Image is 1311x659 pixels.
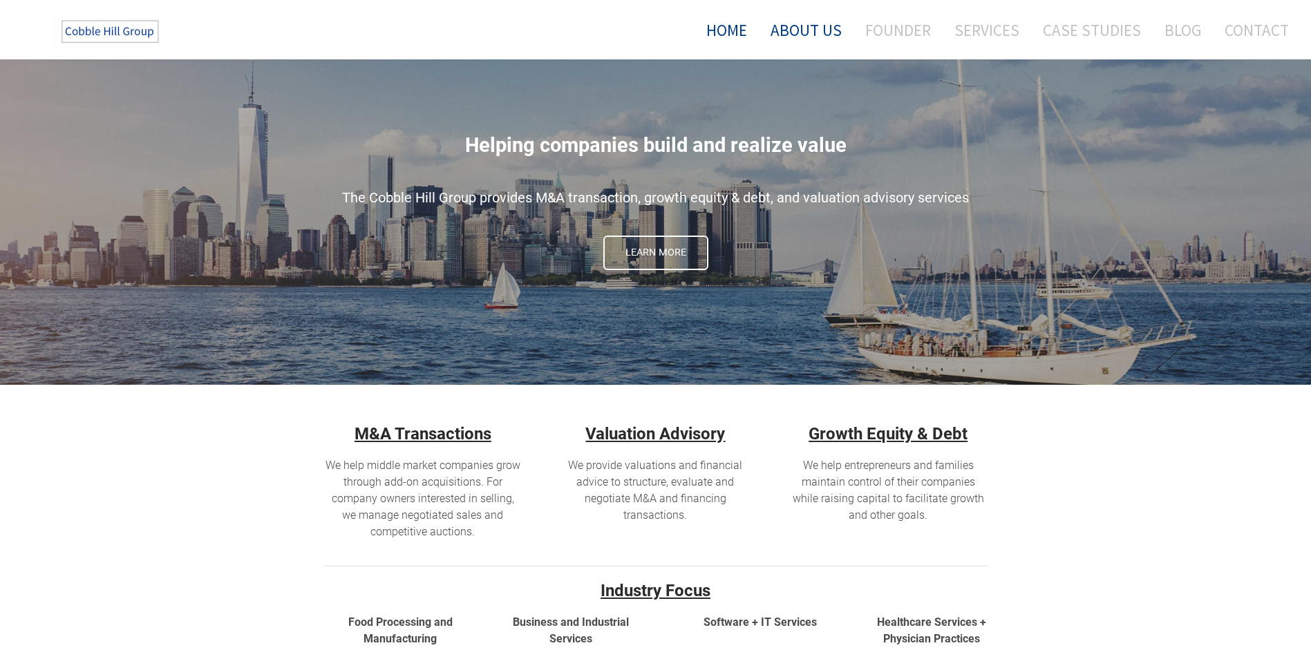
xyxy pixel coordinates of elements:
[342,189,969,206] span: The Cobble Hill Group provides M&A transaction, growth equity & debt, and valuation advisory serv...
[355,424,491,443] u: M&A Transactions
[348,615,453,645] strong: Food Processing and Manufacturing
[513,615,629,645] font: Business and Industrial Services
[877,615,986,645] strong: Healthcare Services + Physician Practices
[686,12,757,48] a: Home
[1214,12,1289,48] a: Contact
[1032,12,1151,48] a: Case Studies
[1154,12,1211,48] a: Blog
[568,459,742,522] span: We provide valuations and financial advice to structure, evaluate and negotiate M&A and financing...
[585,424,725,443] a: Valuation Advisory
[760,12,852,48] a: About Us
[793,459,984,522] span: We help entrepreneurs and families maintain control of their companies while raising capital to f...
[601,581,710,600] strong: Industry Focus
[704,615,817,629] strong: Software + IT Services
[605,237,707,269] span: Learn More
[855,12,941,48] a: Founder
[944,12,1030,48] a: Services
[326,459,520,538] span: We help middle market companies grow through add-on acquisitions. For company owners interested i...
[465,133,847,157] span: Helping companies build and realize value
[809,424,968,443] strong: Growth Equity & Debt
[53,15,170,49] img: The Cobble Hill Group LLC
[603,236,708,270] a: Learn More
